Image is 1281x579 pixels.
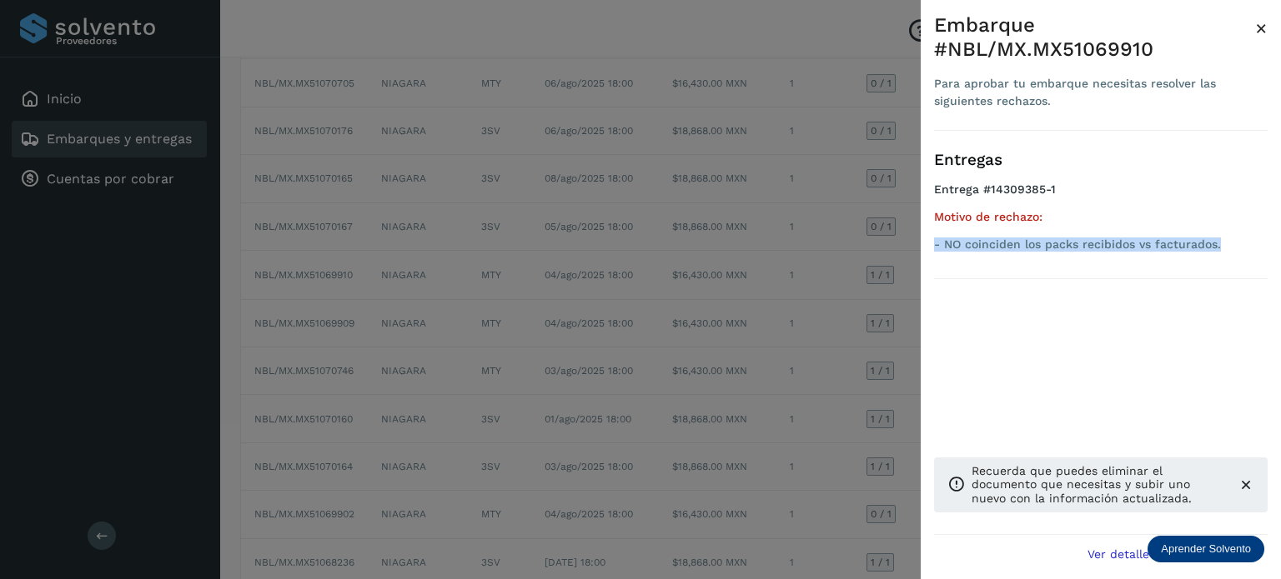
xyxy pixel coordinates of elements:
button: Close [1255,13,1268,43]
p: Aprender Solvento [1161,542,1251,556]
span: Ver detalle de embarque [1088,548,1230,560]
p: - NO coinciden los packs recibidos vs facturados. [934,237,1268,252]
div: Aprender Solvento [1148,536,1264,562]
h3: Entregas [934,151,1268,170]
button: Ver detalle de embarque [1078,535,1268,572]
h5: Motivo de rechazo: [934,210,1268,224]
div: Embarque #NBL/MX.MX51069910 [934,13,1255,62]
span: × [1255,17,1268,40]
div: Para aprobar tu embarque necesitas resolver las siguientes rechazos. [934,75,1255,110]
p: Recuerda que puedes eliminar el documento que necesitas y subir uno nuevo con la información actu... [972,464,1224,506]
h4: Entrega #14309385-1 [934,182,1268,210]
